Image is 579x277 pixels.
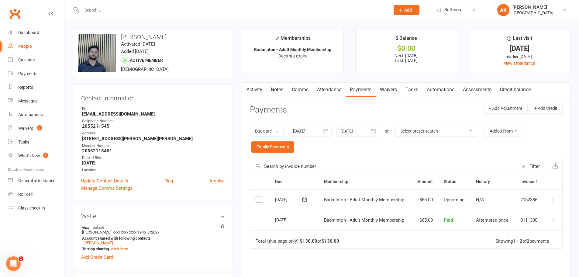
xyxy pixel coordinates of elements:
[404,8,412,12] span: Add
[82,167,225,173] div: Location
[512,10,553,16] div: [GEOGRAPHIC_DATA]
[254,47,331,52] strong: Badminton - Adult Monthly Membership
[324,197,404,203] span: Badminton - Adult Monthly Membership
[8,201,64,215] a: Class kiosk mode
[8,122,64,135] a: Waivers 2
[164,177,173,185] a: Flag
[504,61,535,66] a: view attendance
[82,225,222,230] strong: visa
[8,188,64,201] a: Roll call
[7,6,22,21] a: Clubworx
[82,130,225,136] div: Address
[18,85,33,90] div: Reports
[121,67,169,72] span: [DEMOGRAPHIC_DATA]
[8,174,64,188] a: General attendance kiosk mode
[250,126,284,137] button: Due date
[8,81,64,94] a: Reports
[6,256,21,271] iframe: Intercom live chat
[275,215,303,224] div: [DATE]
[81,185,133,192] a: Manage Comms Settings
[474,53,565,60] div: earlier [DATE]
[78,34,228,40] h3: [PERSON_NAME]
[111,247,128,251] a: click here
[275,36,279,41] i: ✓
[476,197,484,203] span: N/A
[275,34,311,46] div: Memberships
[313,83,346,97] a: Attendance
[82,118,225,124] div: Cellphone Number
[43,153,48,158] span: 1
[8,26,64,40] a: Dashboard
[18,178,55,183] div: General attendance
[267,83,288,97] a: Notes
[242,83,267,97] a: Activity
[81,254,113,261] a: Add Credit Card
[515,189,544,210] td: 2182386
[91,225,106,230] span: default
[474,45,565,52] div: [DATE]
[319,174,412,189] th: Membership
[18,71,37,76] div: Payments
[275,195,303,204] div: [DATE]
[395,34,417,45] div: $ Balance
[18,126,33,131] div: Waivers
[81,92,225,102] h3: Contact information
[130,58,163,63] span: Active member
[82,155,225,161] div: Date of Birth
[422,83,459,97] a: Automations
[8,108,64,122] a: Automations
[470,174,515,189] th: History
[412,189,438,210] td: $65.00
[121,41,155,47] time: Activated [DATE]
[322,238,339,244] strong: $130.00
[18,206,45,210] div: Class check-in
[18,192,33,197] div: Roll call
[37,125,42,130] span: 2
[515,174,544,189] th: Invoice #
[19,256,23,261] span: 1
[518,159,548,174] button: Filter
[18,112,43,117] div: Automations
[250,105,287,115] h3: Payments
[288,83,313,97] a: Comms
[82,236,222,241] strong: Account shared with following contacts
[81,224,225,252] li: [PERSON_NAME]
[529,103,563,114] button: + Add Credit
[18,30,39,35] div: Dashboard
[497,4,509,16] div: AK
[78,34,116,72] img: image1750617165.png
[113,230,146,234] span: xxxx xxxx xxxx 1946
[444,3,461,17] span: Settings
[256,239,339,244] div: Total (this page only): of
[82,247,222,251] strong: To stop sharing,
[300,238,317,244] strong: $130.00
[512,5,553,10] div: [PERSON_NAME]
[476,217,508,223] span: Attempted once
[412,174,438,189] th: Amount
[444,217,453,223] span: Paid
[121,49,149,54] time: Added [DATE]
[376,83,401,97] a: Waivers
[361,45,451,52] div: $0.00
[80,6,386,14] input: Search...
[8,40,64,53] a: People
[82,106,225,112] div: Email
[82,143,225,149] div: Member Number
[81,213,225,220] h3: Wallet
[459,83,496,97] a: Assessments
[8,67,64,81] a: Payments
[8,135,64,149] a: Tasks
[82,160,225,166] strong: [DATE]
[529,163,540,170] div: Filter
[251,141,294,152] a: Family Payments
[82,148,225,154] strong: 20552115451
[82,136,225,141] strong: [STREET_ADDRESS][PERSON_NAME][PERSON_NAME]
[18,44,32,49] div: People
[84,241,113,245] a: [PERSON_NAME]
[18,99,37,103] div: Messages
[484,126,523,137] button: Added From
[507,34,532,45] div: Last visit
[513,238,522,244] strong: 1 - 2
[384,127,389,135] div: or
[82,123,225,129] strong: 2055211545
